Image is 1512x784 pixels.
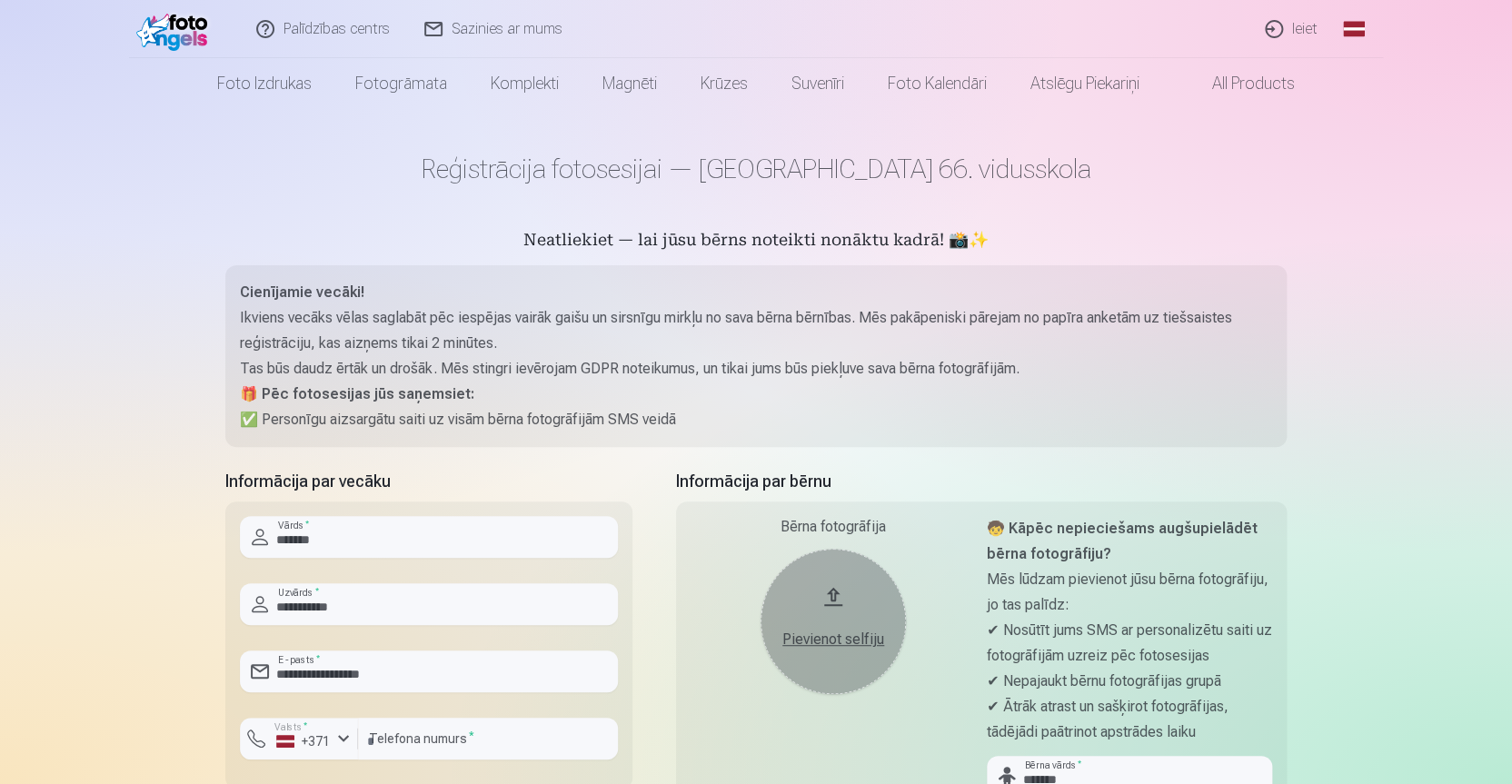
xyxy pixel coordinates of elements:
strong: Cienījamie vecāki! [240,283,364,301]
h5: Informācija par vecāku [225,469,632,494]
div: Pievienot selfiju [779,629,888,650]
a: Fotogrāmata [333,58,469,109]
a: Magnēti [581,58,679,109]
a: Krūzes [679,58,770,109]
p: Mēs lūdzam pievienot jūsu bērna fotogrāfiju, jo tas palīdz: [987,567,1272,618]
a: Atslēgu piekariņi [1009,58,1161,109]
a: Foto kalendāri [866,58,1009,109]
img: /fa1 [136,7,214,51]
a: Suvenīri [770,58,866,109]
h5: Informācija par bērnu [676,469,1287,494]
h1: Reģistrācija fotosesijai — [GEOGRAPHIC_DATA] 66. vidusskola [225,153,1287,185]
strong: 🧒 Kāpēc nepieciešams augšupielādēt bērna fotogrāfiju? [987,520,1258,562]
p: ✔ Ātrāk atrast un sašķirot fotogrāfijas, tādējādi paātrinot apstrādes laiku [987,694,1272,745]
h5: Neatliekiet — lai jūsu bērns noteikti nonāktu kadrā! 📸✨ [225,229,1287,254]
a: Foto izdrukas [195,58,333,109]
button: Pievienot selfiju [761,549,906,694]
div: Bērna fotogrāfija [691,516,976,538]
p: Ikviens vecāks vēlas saglabāt pēc iespējas vairāk gaišu un sirsnīgu mirkļu no sava bērna bērnības... [240,305,1272,356]
a: All products [1161,58,1317,109]
strong: 🎁 Pēc fotosesijas jūs saņemsiet: [240,385,474,402]
p: ✔ Nepajaukt bērnu fotogrāfijas grupā [987,669,1272,694]
a: Komplekti [469,58,581,109]
p: Tas būs daudz ērtāk un drošāk. Mēs stingri ievērojam GDPR noteikumus, un tikai jums būs piekļuve ... [240,356,1272,382]
button: Valsts*+371 [240,718,358,759]
p: ✔ Nosūtīt jums SMS ar personalizētu saiti uz fotogrāfijām uzreiz pēc fotosesijas [987,618,1272,669]
label: Valsts [269,720,313,734]
p: ✅ Personīgu aizsargātu saiti uz visām bērna fotogrāfijām SMS veidā [240,407,1272,432]
div: +371 [276,732,331,750]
